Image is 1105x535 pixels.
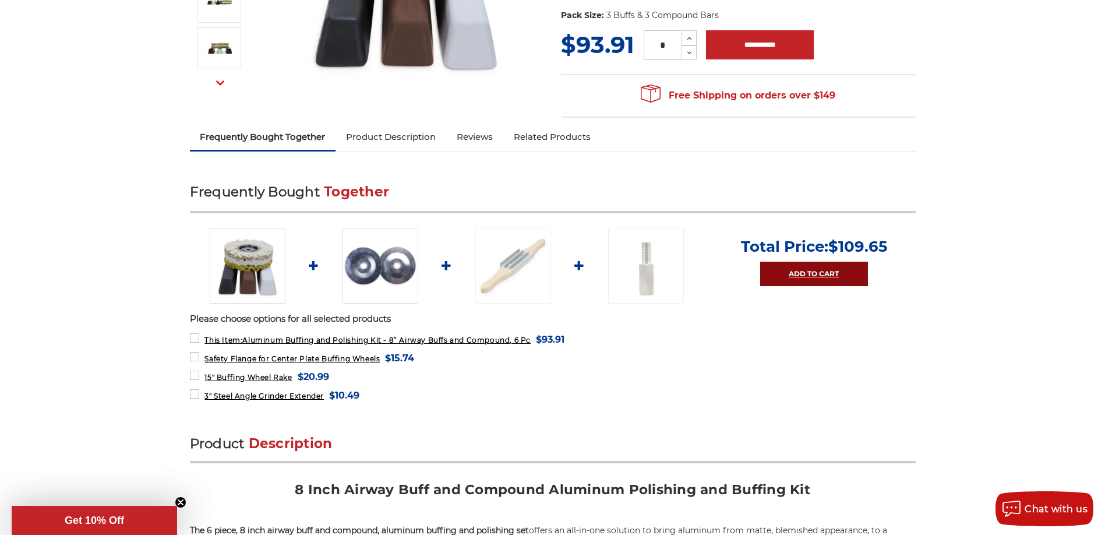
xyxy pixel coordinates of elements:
span: Aluminum Buffing and Polishing Kit - 8” Airway Buffs and Compound, 6 Pc [204,336,531,344]
a: Reviews [446,124,503,150]
p: Total Price: [741,237,887,256]
h2: 8 Inch Airway Buff and Compound Aluminum Polishing and Buffing Kit [190,481,916,507]
span: Frequently Bought [190,184,320,200]
button: Close teaser [175,497,186,508]
button: Chat with us [995,491,1093,526]
a: Add to Cart [760,262,868,286]
span: $93.91 [561,30,634,59]
span: $20.99 [298,369,329,385]
dd: 3 Buffs & 3 Compound Bars [606,9,719,22]
a: Product Description [336,124,446,150]
span: $15.74 [385,350,414,366]
span: 15" Buffing Wheel Rake [204,373,292,382]
img: 8 inch airway buffing wheel and compound kit for aluminum [210,228,285,304]
span: Together [324,184,389,200]
span: Safety Flange for Center Plate Buffing Wheels [204,354,380,363]
img: Aluminum Buffing and Polishing Kit - 8” Airway Buffs and Compound, 6 Pc [205,33,234,62]
a: Related Products [503,124,601,150]
span: 3" Steel Angle Grinder Extender [204,392,324,400]
button: Next [206,71,234,96]
span: Description [249,435,333,452]
span: Chat with us [1025,504,1088,515]
strong: This Item: [204,336,242,344]
div: Get 10% OffClose teaser [12,506,177,535]
span: Product [190,435,245,452]
span: $109.65 [828,237,887,256]
dt: Pack Size: [561,9,604,22]
a: Frequently Bought Together [190,124,336,150]
p: Please choose options for all selected products [190,312,916,326]
span: $93.91 [536,332,564,347]
span: $10.49 [329,388,359,403]
span: Free Shipping on orders over $149 [641,84,835,107]
span: Get 10% Off [65,515,124,526]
